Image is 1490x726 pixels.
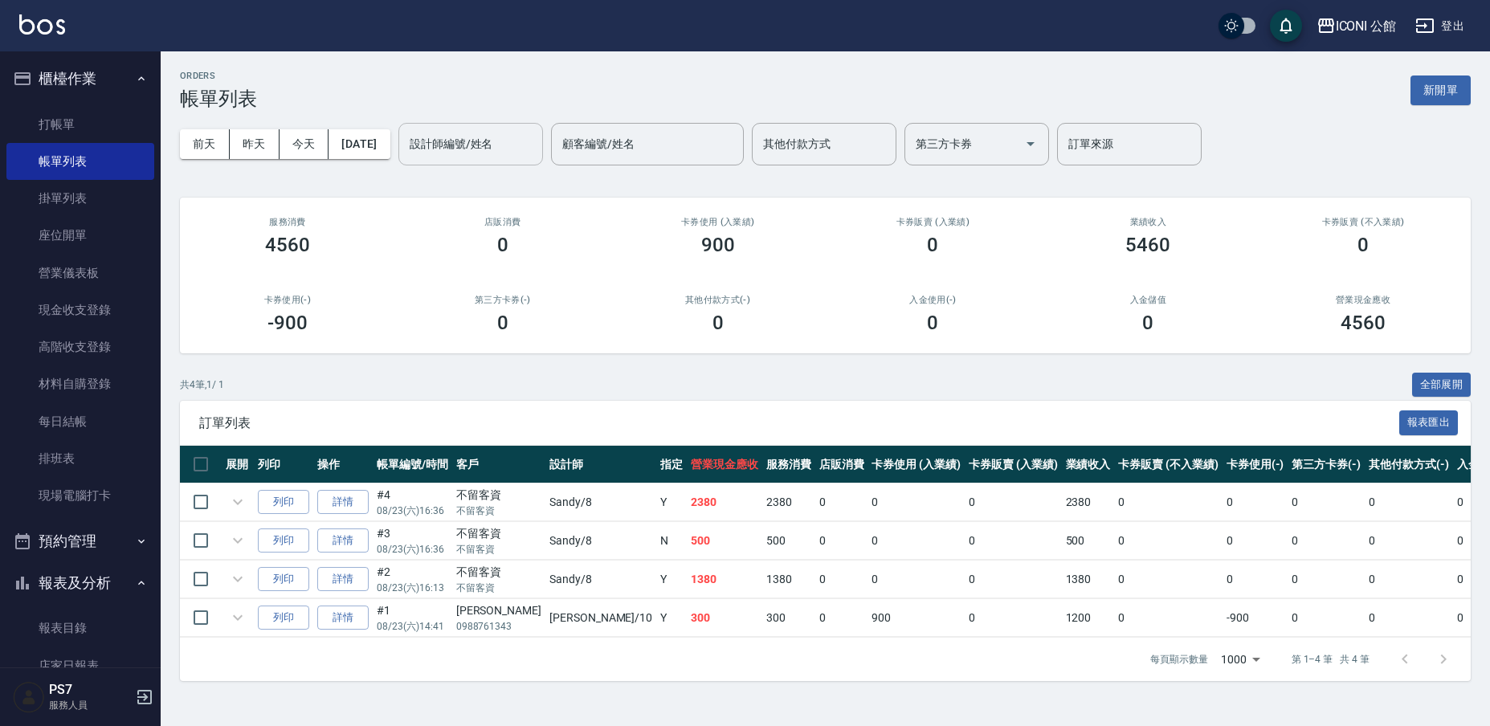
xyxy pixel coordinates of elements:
[701,234,735,256] h3: 900
[456,525,541,542] div: 不留客資
[6,365,154,402] a: 材料自購登錄
[199,295,376,305] h2: 卡券使用(-)
[313,446,373,483] th: 操作
[1288,561,1365,598] td: 0
[1288,599,1365,637] td: 0
[258,528,309,553] button: 列印
[199,415,1399,431] span: 訂單列表
[317,490,369,515] a: 詳情
[180,88,257,110] h3: 帳單列表
[267,312,308,334] h3: -900
[1341,312,1386,334] h3: 4560
[815,446,868,483] th: 店販消費
[1412,373,1472,398] button: 全部展開
[258,567,309,592] button: 列印
[762,483,815,521] td: 2380
[1114,446,1222,483] th: 卡券販賣 (不入業績)
[254,446,313,483] th: 列印
[414,295,591,305] h2: 第三方卡券(-)
[687,483,762,521] td: 2380
[762,446,815,483] th: 服務消費
[19,14,65,35] img: Logo
[1214,638,1266,681] div: 1000
[965,446,1062,483] th: 卡券販賣 (入業績)
[844,217,1021,227] h2: 卡券販賣 (入業績)
[1365,599,1453,637] td: 0
[656,561,687,598] td: Y
[1288,483,1365,521] td: 0
[222,446,254,483] th: 展開
[6,106,154,143] a: 打帳單
[373,522,452,560] td: #3
[6,292,154,328] a: 現金收支登錄
[317,567,369,592] a: 詳情
[1365,483,1453,521] td: 0
[815,599,868,637] td: 0
[6,520,154,562] button: 預約管理
[6,328,154,365] a: 高階收支登錄
[6,477,154,514] a: 現場電腦打卡
[1310,10,1403,43] button: ICONI 公館
[867,446,965,483] th: 卡券使用 (入業績)
[867,599,965,637] td: 900
[456,487,541,504] div: 不留客資
[258,606,309,630] button: 列印
[317,606,369,630] a: 詳情
[867,483,965,521] td: 0
[6,440,154,477] a: 排班表
[377,581,448,595] p: 08/23 (六) 16:13
[6,217,154,254] a: 座位開單
[373,446,452,483] th: 帳單編號/時間
[6,58,154,100] button: 櫃檯作業
[317,528,369,553] a: 詳情
[656,599,687,637] td: Y
[965,522,1062,560] td: 0
[13,681,45,713] img: Person
[1275,217,1451,227] h2: 卡券販賣 (不入業績)
[762,561,815,598] td: 1380
[6,180,154,217] a: 掛單列表
[377,504,448,518] p: 08/23 (六) 16:36
[1059,295,1236,305] h2: 入金儲值
[545,561,656,598] td: Sandy /8
[49,682,131,698] h5: PS7
[280,129,329,159] button: 今天
[1059,217,1236,227] h2: 業績收入
[1150,652,1208,667] p: 每頁顯示數量
[1365,446,1453,483] th: 其他付款方式(-)
[456,619,541,634] p: 0988761343
[965,599,1062,637] td: 0
[6,403,154,440] a: 每日結帳
[1365,522,1453,560] td: 0
[1114,522,1222,560] td: 0
[373,561,452,598] td: #2
[656,522,687,560] td: N
[762,522,815,560] td: 500
[844,295,1021,305] h2: 入金使用(-)
[762,599,815,637] td: 300
[377,542,448,557] p: 08/23 (六) 16:36
[6,647,154,684] a: 店家日報表
[815,483,868,521] td: 0
[1062,446,1115,483] th: 業績收入
[456,504,541,518] p: 不留客資
[497,234,508,256] h3: 0
[656,446,687,483] th: 指定
[1399,414,1459,430] a: 報表匯出
[456,602,541,619] div: [PERSON_NAME]
[414,217,591,227] h2: 店販消費
[456,542,541,557] p: 不留客資
[199,217,376,227] h3: 服務消費
[1018,131,1043,157] button: Open
[6,562,154,604] button: 報表及分析
[6,143,154,180] a: 帳單列表
[180,71,257,81] h2: ORDERS
[373,599,452,637] td: #1
[687,561,762,598] td: 1380
[1062,483,1115,521] td: 2380
[630,217,806,227] h2: 卡券使用 (入業績)
[456,564,541,581] div: 不留客資
[630,295,806,305] h2: 其他付款方式(-)
[180,129,230,159] button: 前天
[545,446,656,483] th: 設計師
